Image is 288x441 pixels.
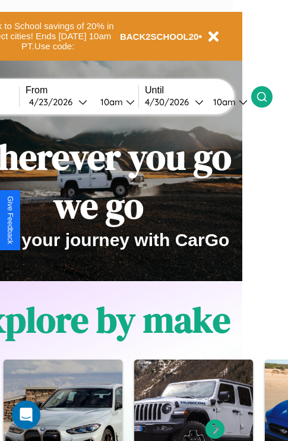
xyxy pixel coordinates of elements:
div: Open Intercom Messenger [12,401,40,429]
b: BACK2SCHOOL20 [120,31,199,42]
button: 10am [204,96,251,108]
label: Until [145,85,251,96]
div: 4 / 30 / 2026 [145,96,195,108]
div: 10am [94,96,126,108]
label: From [26,85,138,96]
button: 10am [91,96,138,108]
div: 4 / 23 / 2026 [29,96,78,108]
div: Give Feedback [6,196,14,244]
div: 10am [207,96,239,108]
button: 4/23/2026 [26,96,91,108]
